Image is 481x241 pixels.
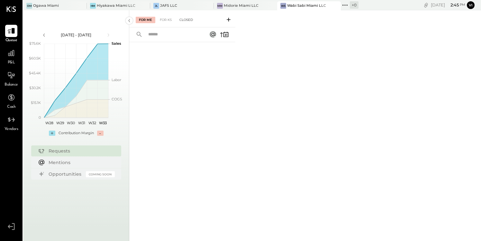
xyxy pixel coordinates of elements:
span: Vendors [5,126,18,132]
text: W31 [78,121,85,125]
text: Sales [112,41,121,46]
span: Queue [5,38,17,43]
div: [DATE] - [DATE] [49,32,104,38]
div: Requests [49,148,112,154]
a: Vendors [0,114,22,132]
span: P&L [8,60,15,66]
div: Midorie Miami LLC [224,3,259,8]
div: Coming Soon [86,171,115,177]
span: pm [460,3,465,7]
text: $60.5K [29,56,41,60]
text: COGS [112,97,122,101]
div: Hiyakawa Miami LLC [97,3,135,8]
div: OM [26,3,32,9]
div: WS [280,3,286,9]
div: - [97,131,104,136]
div: MM [217,3,223,9]
div: + 0 [350,1,358,9]
div: Contribution Margin [59,131,94,136]
a: P&L [0,47,22,66]
div: + [49,131,55,136]
text: W32 [88,121,96,125]
text: W33 [99,121,107,125]
div: Opportunities [49,171,83,177]
div: Closed [176,17,196,23]
text: $45.4K [29,71,41,75]
div: For Me [136,17,155,23]
button: vi [467,1,475,9]
text: W30 [67,121,75,125]
span: Cash [7,104,15,110]
div: [DATE] [431,2,465,8]
div: copy link [423,2,429,8]
text: $75.6K [29,41,41,46]
text: W29 [56,121,64,125]
text: Labor [112,78,121,82]
span: 2 : 45 [446,2,459,8]
div: HM [90,3,96,9]
text: W28 [45,121,53,125]
a: Balance [0,69,22,88]
span: Balance [5,82,18,88]
div: Ogawa Miami [33,3,59,8]
text: 0 [39,115,41,120]
text: $30.2K [29,86,41,90]
div: JL [153,3,159,9]
div: For KS [157,17,175,23]
a: Cash [0,91,22,110]
div: JAFS LLC [160,3,177,8]
div: Mentions [49,159,112,166]
a: Queue [0,25,22,43]
text: $15.1K [31,100,41,105]
div: Wabi Sabi Miami LLC [287,3,326,8]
